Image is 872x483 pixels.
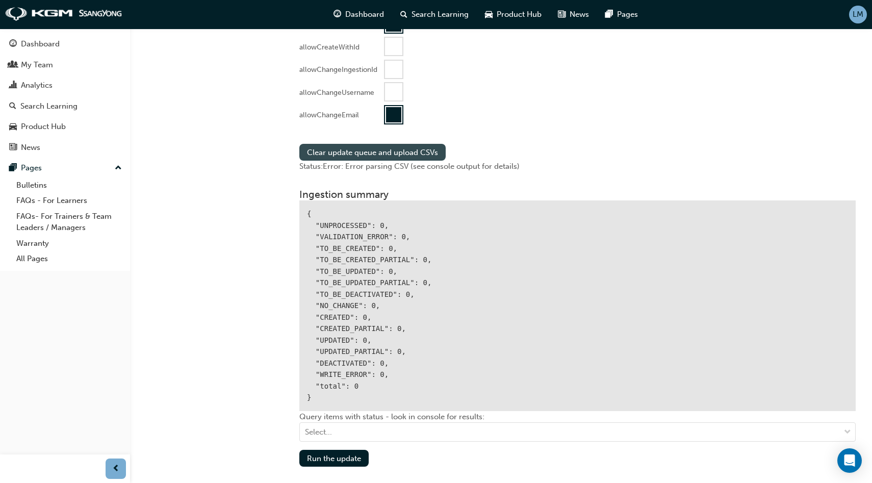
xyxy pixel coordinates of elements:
[9,143,17,152] span: news-icon
[21,80,53,91] div: Analytics
[412,9,469,20] span: Search Learning
[21,59,53,71] div: My Team
[9,164,17,173] span: pages-icon
[4,35,126,54] a: Dashboard
[4,117,126,136] a: Product Hub
[9,81,17,90] span: chart-icon
[4,33,126,159] button: DashboardMy TeamAnalyticsSearch LearningProduct HubNews
[485,8,493,21] span: car-icon
[4,138,126,157] a: News
[4,97,126,116] a: Search Learning
[617,9,638,20] span: Pages
[299,144,446,161] button: Clear update queue and upload CSVs
[844,426,851,439] span: down-icon
[9,122,17,132] span: car-icon
[837,448,862,473] div: Open Intercom Messenger
[21,162,42,174] div: Pages
[9,40,17,49] span: guage-icon
[21,121,66,133] div: Product Hub
[299,42,360,53] div: allowCreateWithId
[570,9,589,20] span: News
[597,4,646,25] a: pages-iconPages
[325,4,392,25] a: guage-iconDashboard
[9,102,16,111] span: search-icon
[299,65,377,75] div: allowChangeIngestionId
[21,142,40,154] div: News
[12,193,126,209] a: FAQs - For Learners
[299,110,359,120] div: allowChangeEmail
[299,189,856,200] h3: Ingestion summary
[400,8,407,21] span: search-icon
[299,88,374,98] div: allowChangeUsername
[115,162,122,175] span: up-icon
[477,4,550,25] a: car-iconProduct Hub
[299,450,369,467] button: Run the update
[112,463,120,475] span: prev-icon
[849,6,867,23] button: LM
[12,177,126,193] a: Bulletins
[334,8,341,21] span: guage-icon
[605,8,613,21] span: pages-icon
[4,56,126,74] a: My Team
[853,9,863,20] span: LM
[345,9,384,20] span: Dashboard
[12,236,126,251] a: Warranty
[21,38,60,50] div: Dashboard
[299,161,856,172] div: Status: Error: Error parsing CSV (see console output for details)
[305,426,332,438] div: Select...
[20,100,78,112] div: Search Learning
[4,159,126,177] button: Pages
[4,76,126,95] a: Analytics
[299,200,856,411] div: { "UNPROCESSED": 0, "VALIDATION_ERROR": 0, "TO_BE_CREATED": 0, "TO_BE_CREATED_PARTIAL": 0, "TO_BE...
[12,209,126,236] a: FAQs- For Trainers & Team Leaders / Managers
[5,7,122,21] img: kgm
[558,8,566,21] span: news-icon
[497,9,542,20] span: Product Hub
[9,61,17,70] span: people-icon
[12,251,126,267] a: All Pages
[392,4,477,25] a: search-iconSearch Learning
[299,411,856,450] div: Query items with status - look in console for results:
[550,4,597,25] a: news-iconNews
